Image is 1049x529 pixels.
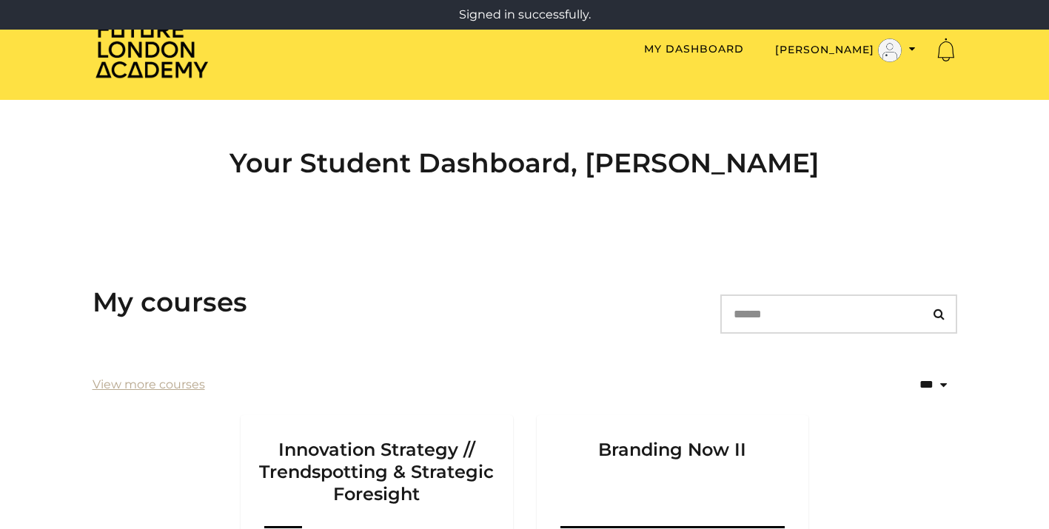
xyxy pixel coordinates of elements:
[93,147,957,179] h2: Your Student Dashboard, [PERSON_NAME]
[537,415,809,523] a: Branding Now II
[93,376,205,394] a: View more courses
[644,42,744,55] a: My Dashboard
[241,415,513,523] a: Innovation Strategy // Trendspotting & Strategic Foresight
[93,19,211,79] img: Home Page
[771,38,920,63] button: Toggle menu
[554,415,791,505] h3: Branding Now II
[855,365,957,404] select: status
[6,6,1043,24] p: Signed in successfully.
[93,286,247,318] h3: My courses
[258,415,495,505] h3: Innovation Strategy // Trendspotting & Strategic Foresight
